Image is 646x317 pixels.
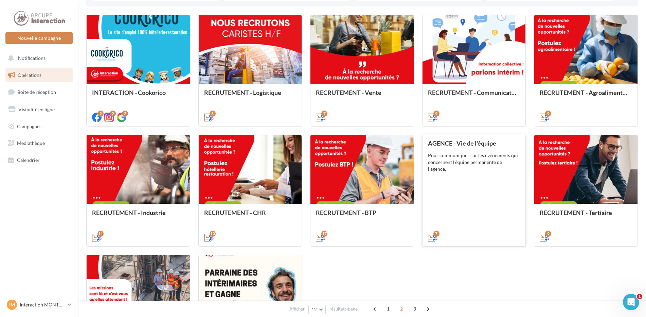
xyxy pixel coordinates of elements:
button: Nouvelle campagne [5,32,73,44]
div: RECRUTEMENT - Tertiaire [540,209,632,223]
div: 3 [210,111,216,117]
div: RECRUTEMENT - BTP [316,209,408,223]
span: Médiathèque [17,140,45,146]
div: 11 [97,231,104,237]
a: Visibilité en ligne [4,102,74,117]
a: Boîte de réception [4,85,74,99]
div: 10 [210,231,216,237]
a: IM Interaction MONTPELLIER [5,298,73,311]
span: Afficher [289,306,305,312]
span: Visibilité en ligne [18,106,55,112]
button: Notifications [4,51,71,65]
div: RECRUTEMENT - Agroalimentaire [540,89,632,103]
iframe: Intercom live chat [623,294,639,310]
span: 1 [637,294,642,299]
div: 7 [433,231,439,237]
span: IM [9,301,15,308]
span: Calendrier [17,157,40,163]
div: Pour communiquer sur les événements qui concernent l'équipe permanente de l'agence. [428,152,520,172]
div: RECRUTEMENT - Logistique [204,89,297,103]
div: 9 [433,111,439,117]
div: 2 [97,111,104,117]
div: 9 [545,111,551,117]
div: RECRUTEMENT - Industrie [92,209,184,223]
span: Notifications [18,55,46,61]
div: 9 [545,231,551,237]
div: INTERACTION - Cookorico [92,89,184,103]
div: 2 [110,111,116,117]
span: Opérations [18,72,41,78]
span: 1 [383,303,394,314]
span: Boîte de réception [17,89,56,95]
div: AGENCE - Vie de l'équipe [428,140,520,147]
span: 12 [311,307,317,312]
span: 2 [396,303,407,314]
div: RECRUTEMENT - Communication externe [428,89,520,103]
button: 12 [308,305,326,314]
div: RECRUTEMENT - CHR [204,209,297,223]
a: Calendrier [4,153,74,167]
a: Médiathèque [4,136,74,150]
p: Interaction MONTPELLIER [20,301,65,308]
span: résultats/page [329,306,358,312]
div: RECRUTEMENT - Vente [316,89,408,103]
a: Opérations [4,68,74,82]
span: Campagnes [17,123,41,129]
div: 2 [122,111,128,117]
div: 7 [321,111,327,117]
span: 3 [409,303,420,314]
a: Campagnes [4,119,74,134]
div: 17 [321,231,327,237]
